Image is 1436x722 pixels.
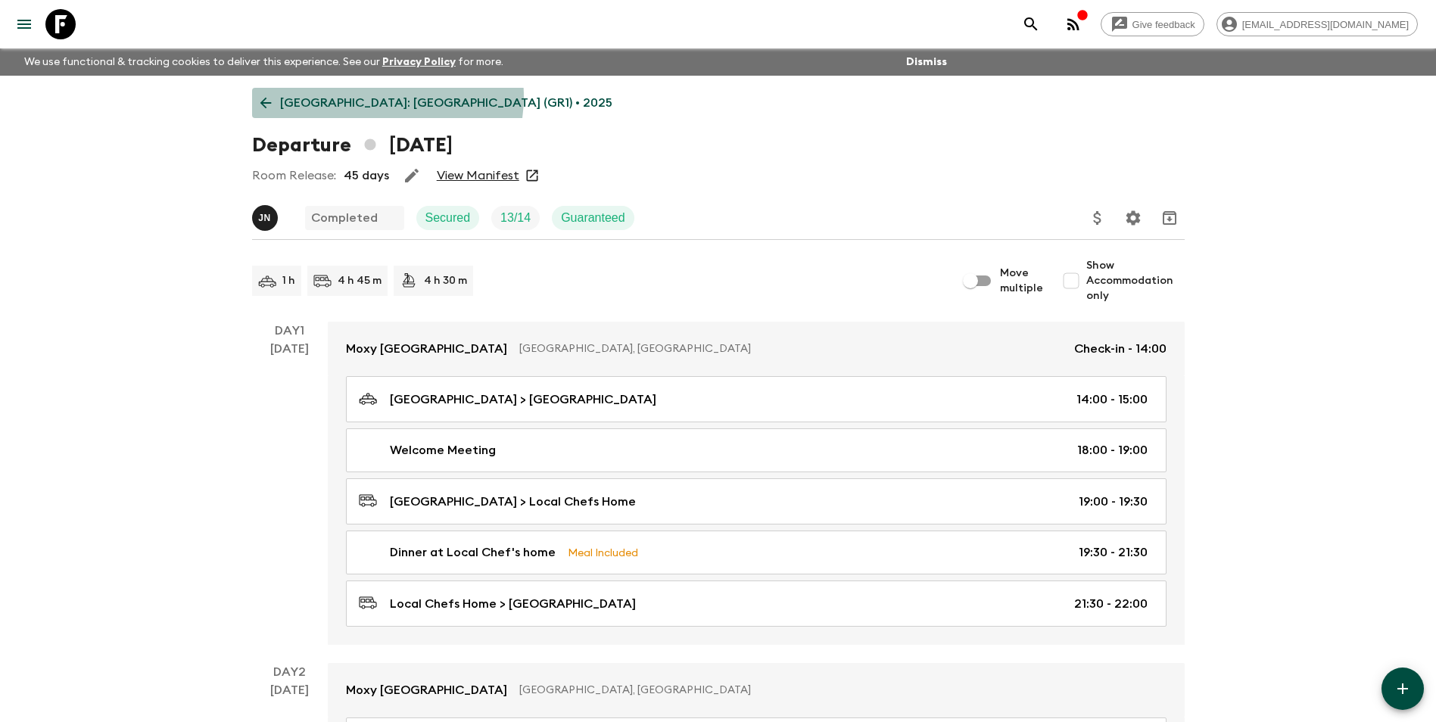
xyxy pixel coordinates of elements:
div: [EMAIL_ADDRESS][DOMAIN_NAME] [1216,12,1418,36]
a: Give feedback [1101,12,1204,36]
p: Local Chefs Home > [GEOGRAPHIC_DATA] [390,595,636,613]
p: 13 / 14 [500,209,531,227]
a: [GEOGRAPHIC_DATA]: [GEOGRAPHIC_DATA] (GR1) • 2025 [252,88,621,118]
p: 45 days [344,166,389,185]
span: Move multiple [1000,266,1044,296]
h1: Departure [DATE] [252,130,453,160]
p: Check-in - 14:00 [1074,340,1167,358]
span: Show Accommodation only [1086,258,1185,303]
p: Room Release: [252,166,336,185]
div: Secured [416,206,480,230]
p: 4 h 30 m [424,273,467,288]
a: [GEOGRAPHIC_DATA] > Local Chefs Home19:00 - 19:30 [346,478,1167,524]
p: Day 1 [252,322,328,340]
p: Welcome Meeting [390,441,496,459]
span: [EMAIL_ADDRESS][DOMAIN_NAME] [1234,19,1417,30]
p: 19:00 - 19:30 [1079,493,1148,511]
p: Meal Included [568,544,638,561]
button: menu [9,9,39,39]
p: 1 h [282,273,295,288]
a: Dinner at Local Chef's homeMeal Included19:30 - 21:30 [346,531,1167,574]
button: Archive (Completed, Cancelled or Unsynced Departures only) [1154,203,1185,233]
p: Dinner at Local Chef's home [390,543,556,562]
a: Moxy [GEOGRAPHIC_DATA][GEOGRAPHIC_DATA], [GEOGRAPHIC_DATA] [328,663,1185,717]
div: Trip Fill [491,206,540,230]
p: Moxy [GEOGRAPHIC_DATA] [346,340,507,358]
p: Day 2 [252,663,328,681]
p: 14:00 - 15:00 [1076,391,1148,409]
p: Secured [425,209,471,227]
p: Guaranteed [561,209,625,227]
a: Privacy Policy [382,57,456,67]
p: 21:30 - 22:00 [1074,595,1148,613]
span: Janita Nurmi [252,210,281,222]
p: Moxy [GEOGRAPHIC_DATA] [346,681,507,699]
button: search adventures [1016,9,1046,39]
a: View Manifest [437,168,519,183]
p: We use functional & tracking cookies to deliver this experience. See our for more. [18,48,509,76]
span: Give feedback [1124,19,1204,30]
div: [DATE] [270,340,309,645]
p: [GEOGRAPHIC_DATA] > [GEOGRAPHIC_DATA] [390,391,656,409]
a: Moxy [GEOGRAPHIC_DATA][GEOGRAPHIC_DATA], [GEOGRAPHIC_DATA]Check-in - 14:00 [328,322,1185,376]
p: 4 h 45 m [338,273,382,288]
button: Settings [1118,203,1148,233]
p: [GEOGRAPHIC_DATA] > Local Chefs Home [390,493,636,511]
button: Update Price, Early Bird Discount and Costs [1082,203,1113,233]
p: [GEOGRAPHIC_DATA]: [GEOGRAPHIC_DATA] (GR1) • 2025 [280,94,612,112]
p: [GEOGRAPHIC_DATA], [GEOGRAPHIC_DATA] [519,341,1062,356]
p: 18:00 - 19:00 [1077,441,1148,459]
a: Local Chefs Home > [GEOGRAPHIC_DATA]21:30 - 22:00 [346,580,1167,627]
p: Completed [311,209,378,227]
button: Dismiss [902,51,951,73]
a: [GEOGRAPHIC_DATA] > [GEOGRAPHIC_DATA]14:00 - 15:00 [346,376,1167,422]
p: [GEOGRAPHIC_DATA], [GEOGRAPHIC_DATA] [519,683,1154,698]
a: Welcome Meeting18:00 - 19:00 [346,428,1167,472]
p: 19:30 - 21:30 [1079,543,1148,562]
